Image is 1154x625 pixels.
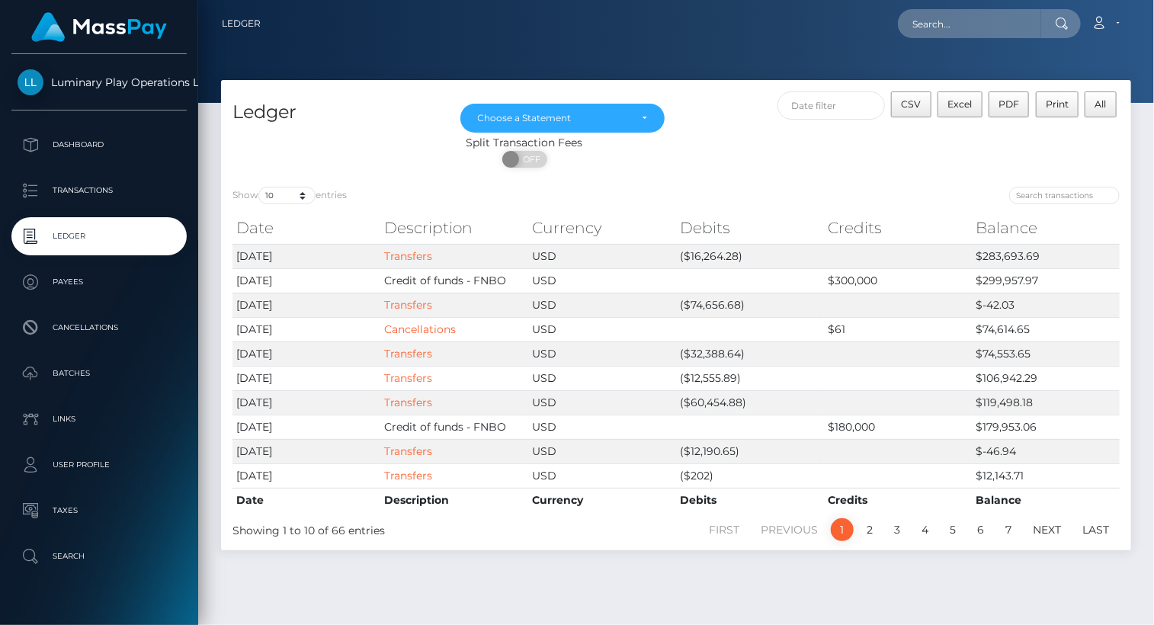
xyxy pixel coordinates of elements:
[478,112,630,124] div: Choose a Statement
[11,446,187,484] a: User Profile
[972,390,1120,415] td: $119,498.18
[1024,518,1069,541] a: Next
[886,518,909,541] a: 3
[676,488,824,512] th: Debits
[18,408,181,431] p: Links
[902,98,922,110] span: CSV
[999,98,1019,110] span: PDF
[913,518,937,541] a: 4
[676,293,824,317] td: ($74,656.68)
[972,213,1120,243] th: Balance
[18,454,181,476] p: User Profile
[528,488,676,512] th: Currency
[528,366,676,390] td: USD
[972,317,1120,341] td: $74,614.65
[11,354,187,393] a: Batches
[972,341,1120,366] td: $74,553.65
[384,469,432,482] a: Transfers
[380,268,528,293] td: Credit of funds - FNBO
[1009,187,1120,204] input: Search transactions
[1085,91,1117,117] button: All
[18,545,181,568] p: Search
[11,75,187,89] span: Luminary Play Operations Limited
[891,91,931,117] button: CSV
[528,268,676,293] td: USD
[676,366,824,390] td: ($12,555.89)
[11,492,187,530] a: Taxes
[989,91,1030,117] button: PDF
[528,293,676,317] td: USD
[380,488,528,512] th: Description
[528,463,676,488] td: USD
[11,171,187,210] a: Transactions
[11,263,187,301] a: Payees
[384,396,432,409] a: Transfers
[18,133,181,156] p: Dashboard
[11,126,187,164] a: Dashboard
[528,213,676,243] th: Currency
[221,135,828,151] div: Split Transaction Fees
[676,463,824,488] td: ($202)
[969,518,992,541] a: 6
[947,98,972,110] span: Excel
[511,151,549,168] span: OFF
[232,99,438,126] h4: Ledger
[676,439,824,463] td: ($12,190.65)
[232,187,347,204] label: Show entries
[232,317,380,341] td: [DATE]
[528,415,676,439] td: USD
[11,537,187,575] a: Search
[1046,98,1069,110] span: Print
[972,439,1120,463] td: $-46.94
[232,244,380,268] td: [DATE]
[31,12,167,42] img: MassPay Logo
[676,213,824,243] th: Debits
[232,439,380,463] td: [DATE]
[1036,91,1079,117] button: Print
[972,293,1120,317] td: $-42.03
[232,213,380,243] th: Date
[384,298,432,312] a: Transfers
[232,415,380,439] td: [DATE]
[938,91,983,117] button: Excel
[824,488,972,512] th: Credits
[11,217,187,255] a: Ledger
[898,9,1041,38] input: Search...
[941,518,964,541] a: 5
[972,244,1120,268] td: $283,693.69
[384,249,432,263] a: Transfers
[824,317,972,341] td: $61
[972,366,1120,390] td: $106,942.29
[528,341,676,366] td: USD
[528,439,676,463] td: USD
[18,225,181,248] p: Ledger
[232,488,380,512] th: Date
[858,518,881,541] a: 2
[528,390,676,415] td: USD
[232,463,380,488] td: [DATE]
[380,213,528,243] th: Description
[384,444,432,458] a: Transfers
[11,400,187,438] a: Links
[972,463,1120,488] td: $12,143.71
[676,390,824,415] td: ($60,454.88)
[831,518,854,541] a: 1
[528,244,676,268] td: USD
[222,8,261,40] a: Ledger
[258,187,316,204] select: Showentries
[460,104,665,133] button: Choose a Statement
[824,268,972,293] td: $300,000
[528,317,676,341] td: USD
[972,488,1120,512] th: Balance
[676,341,824,366] td: ($32,388.64)
[18,362,181,385] p: Batches
[18,271,181,293] p: Payees
[11,309,187,347] a: Cancellations
[232,366,380,390] td: [DATE]
[824,213,972,243] th: Credits
[18,316,181,339] p: Cancellations
[384,371,432,385] a: Transfers
[18,69,43,95] img: Luminary Play Operations Limited
[824,415,972,439] td: $180,000
[777,91,886,120] input: Date filter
